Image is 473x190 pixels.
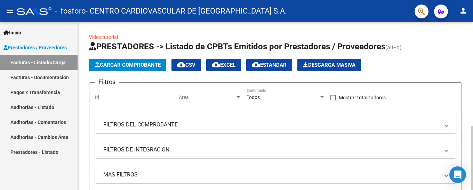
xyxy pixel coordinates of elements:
[103,121,439,129] mat-panel-title: FILTROS DEL COMPROBANTE
[212,60,220,69] mat-icon: cloud_download
[6,7,14,15] mat-icon: menu
[95,62,161,68] span: Cargar Comprobante
[55,3,86,19] span: - fosforo
[297,59,361,71] button: Descarga Masiva
[95,141,456,158] mat-expansion-panel-header: FILTROS DE INTEGRACION
[95,166,456,183] mat-expansion-panel-header: MAS FILTROS
[247,94,260,100] span: Todos
[95,116,456,133] mat-expansion-panel-header: FILTROS DEL COMPROBANTE
[179,94,235,100] span: Area
[339,93,386,102] span: Mostrar totalizadores
[206,59,241,71] button: EXCEL
[177,62,195,68] span: CSV
[252,62,287,68] span: Estandar
[103,171,439,179] mat-panel-title: MAS FILTROS
[89,42,385,51] span: PRESTADORES -> Listado de CPBTs Emitidos por Prestadores / Proveedores
[385,44,402,51] span: (alt+q)
[3,44,67,51] span: Prestadores / Proveedores
[95,77,119,87] h3: Filtros
[171,59,201,71] button: CSV
[177,60,185,69] mat-icon: cloud_download
[252,60,260,69] mat-icon: cloud_download
[459,7,467,15] mat-icon: person
[86,3,287,19] span: - CENTRO CARDIOVASCULAR DE [GEOGRAPHIC_DATA] S.A.
[297,59,361,71] app-download-masive: Descarga masiva de comprobantes (adjuntos)
[89,59,166,71] button: Cargar Comprobante
[3,29,21,36] span: Inicio
[89,34,118,40] a: Video tutorial
[212,62,235,68] span: EXCEL
[246,59,292,71] button: Estandar
[303,62,355,68] span: Descarga Masiva
[103,146,439,154] mat-panel-title: FILTROS DE INTEGRACION
[449,166,466,183] div: Open Intercom Messenger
